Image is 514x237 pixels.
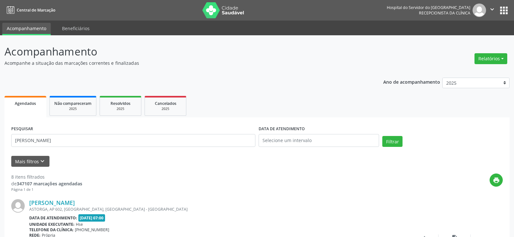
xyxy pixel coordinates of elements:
[490,174,503,187] button: print
[498,5,510,16] button: apps
[11,124,33,134] label: PESQUISAR
[75,227,109,233] span: [PHONE_NUMBER]
[29,207,406,212] div: ASTORGA, AP 602, [GEOGRAPHIC_DATA], [GEOGRAPHIC_DATA] - [GEOGRAPHIC_DATA]
[78,214,105,222] span: [DATE] 07:00
[11,174,82,180] div: 8 itens filtrados
[419,10,470,16] span: Recepcionista da clínica
[11,134,255,147] input: Nome, código do beneficiário ou CPF
[111,101,130,106] span: Resolvidos
[383,78,440,86] p: Ano de acompanhamento
[29,199,75,206] a: [PERSON_NAME]
[149,106,182,111] div: 2025
[54,101,92,106] span: Não compareceram
[29,227,74,233] b: Telefone da clínica:
[473,4,486,17] img: img
[104,106,137,111] div: 2025
[11,199,25,213] img: img
[15,101,36,106] span: Agendados
[17,181,82,187] strong: 347107 marcações agendadas
[387,5,470,10] div: Hospital do Servidor do [GEOGRAPHIC_DATA]
[155,101,176,106] span: Cancelados
[2,23,51,35] a: Acompanhamento
[4,5,55,15] a: Central de Marcação
[29,222,75,227] b: Unidade executante:
[4,60,358,66] p: Acompanhe a situação das marcações correntes e finalizadas
[382,136,403,147] button: Filtrar
[259,124,305,134] label: DATA DE ATENDIMENTO
[76,222,83,227] span: Hse
[4,44,358,60] p: Acompanhamento
[259,134,379,147] input: Selecione um intervalo
[486,4,498,17] button: 
[54,106,92,111] div: 2025
[474,53,507,64] button: Relatórios
[29,215,77,221] b: Data de atendimento:
[493,177,500,184] i: print
[39,158,46,165] i: keyboard_arrow_down
[58,23,94,34] a: Beneficiários
[11,180,82,187] div: de
[17,7,55,13] span: Central de Marcação
[11,187,82,192] div: Página 1 de 1
[11,156,49,167] button: Mais filtroskeyboard_arrow_down
[489,6,496,13] i: 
